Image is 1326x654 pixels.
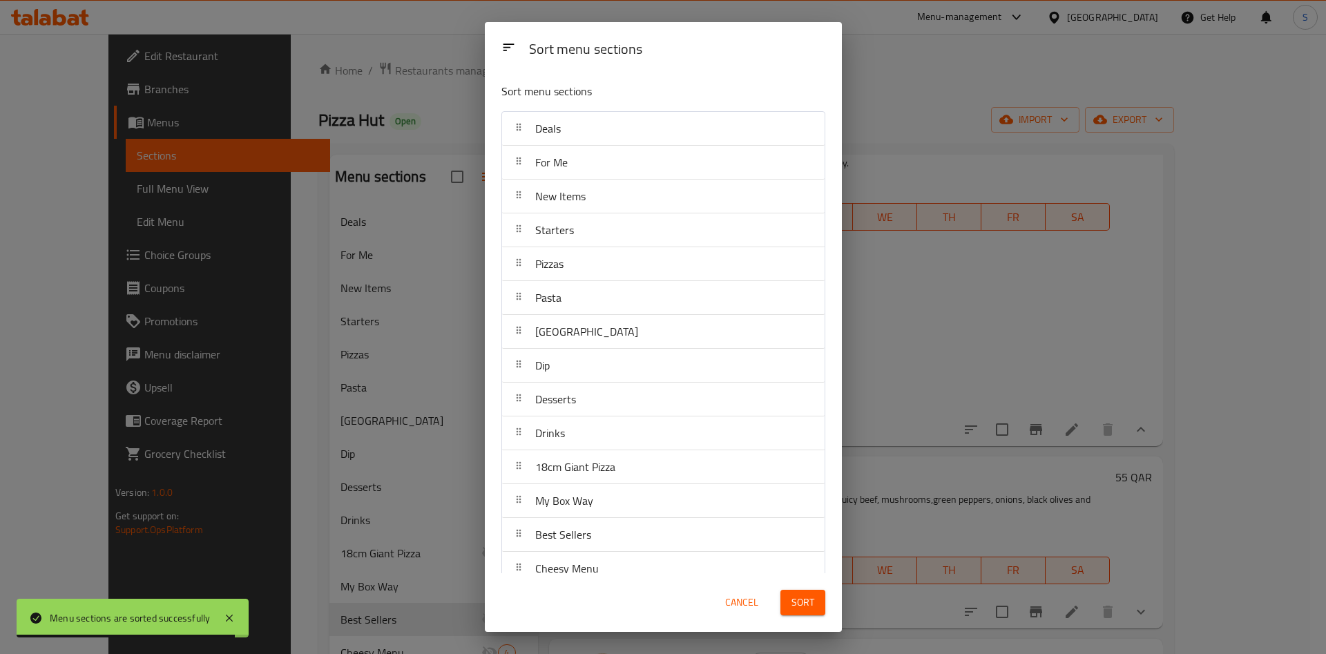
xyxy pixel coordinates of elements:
[502,315,825,349] div: [GEOGRAPHIC_DATA]
[535,355,550,376] span: Dip
[535,558,599,579] span: Cheesy Menu
[535,490,593,511] span: My Box Way
[502,552,825,586] div: Cheesy Menu
[501,83,758,100] p: Sort menu sections
[502,146,825,180] div: For Me
[535,321,638,342] span: [GEOGRAPHIC_DATA]
[725,594,758,611] span: Cancel
[502,383,825,416] div: Desserts
[523,35,831,66] div: Sort menu sections
[720,590,764,615] button: Cancel
[502,180,825,213] div: New Items
[780,590,825,615] button: Sort
[502,484,825,518] div: My Box Way
[535,186,586,206] span: New Items
[535,253,564,274] span: Pizzas
[50,610,210,626] div: Menu sections are sorted successfully
[535,423,565,443] span: Drinks
[502,247,825,281] div: Pizzas
[535,389,576,410] span: Desserts
[535,152,568,173] span: For Me
[535,456,615,477] span: 18cm Giant Pizza
[502,349,825,383] div: Dip
[535,524,591,545] span: Best Sellers
[502,416,825,450] div: Drinks
[535,287,561,308] span: Pasta
[535,220,574,240] span: Starters
[535,118,561,139] span: Deals
[502,213,825,247] div: Starters
[502,450,825,484] div: 18cm Giant Pizza
[791,594,814,611] span: Sort
[502,518,825,552] div: Best Sellers
[502,112,825,146] div: Deals
[502,281,825,315] div: Pasta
